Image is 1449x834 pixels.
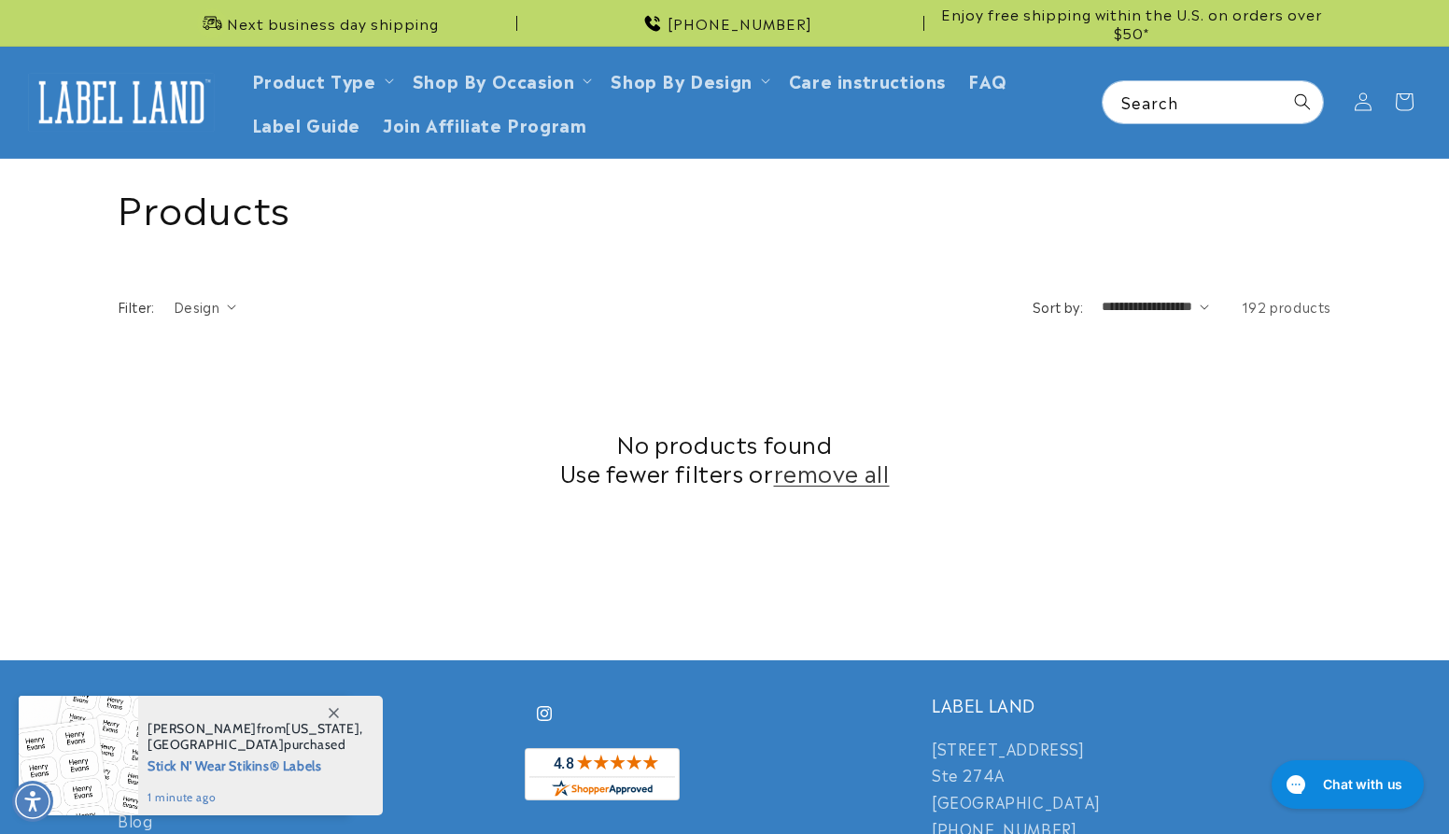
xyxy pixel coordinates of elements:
button: Search [1282,81,1323,122]
span: 1 minute ago [148,789,363,806]
label: Sort by: [1033,297,1083,316]
h2: Quick links [118,694,517,715]
h2: No products found Use fewer filters or [118,429,1331,487]
h2: Filter: [118,297,155,317]
a: FAQ [957,58,1019,102]
span: Care instructions [789,69,946,91]
span: Join Affiliate Program [383,113,586,134]
iframe: Gorgias live chat messenger [1262,754,1430,815]
summary: Design (0 selected) [174,297,236,317]
span: [US_STATE] [286,720,359,737]
span: Shop By Occasion [413,69,575,91]
div: Accessibility Menu [12,781,53,822]
span: from , purchased [148,721,363,753]
summary: Shop By Design [599,58,777,102]
summary: Shop By Occasion [401,58,600,102]
span: Enjoy free shipping within the U.S. on orders over $50* [932,5,1331,41]
h1: Products [118,182,1331,231]
a: Join Affiliate Program [372,102,598,146]
a: Shop By Design [611,67,752,92]
a: Label Guide [241,102,373,146]
a: remove all [774,458,890,487]
span: Design [174,297,219,316]
span: [GEOGRAPHIC_DATA] [148,736,284,753]
a: Label Land [21,66,222,138]
h2: LABEL LAND [932,694,1331,715]
span: [PHONE_NUMBER] [668,14,812,33]
span: FAQ [968,69,1007,91]
span: Label Guide [252,113,361,134]
summary: Product Type [241,58,401,102]
span: Stick N' Wear Stikins® Labels [148,753,363,776]
span: Next business day shipping [227,14,439,33]
span: [PERSON_NAME] [148,720,257,737]
span: 192 products [1242,297,1331,316]
img: Label Land [28,73,215,131]
a: Care instructions [778,58,957,102]
a: Product Type [252,67,376,92]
